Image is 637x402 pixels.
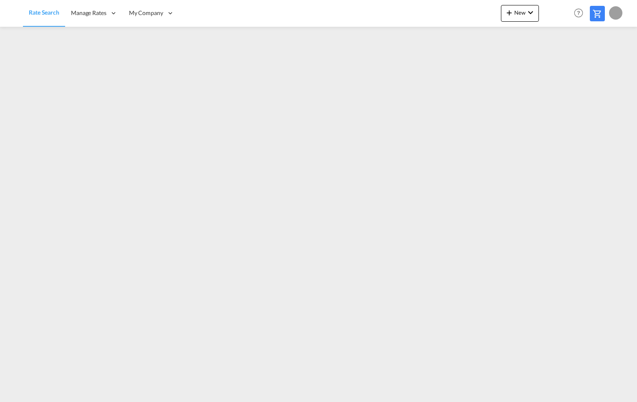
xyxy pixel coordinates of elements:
span: New [504,9,536,16]
md-icon: icon-plus 400-fg [504,8,514,18]
button: icon-plus 400-fgNewicon-chevron-down [501,5,539,22]
span: Help [571,6,586,20]
md-icon: icon-chevron-down [526,8,536,18]
span: My Company [129,9,163,17]
div: Help [571,6,590,21]
span: Rate Search [29,9,59,16]
span: Manage Rates [71,9,106,17]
